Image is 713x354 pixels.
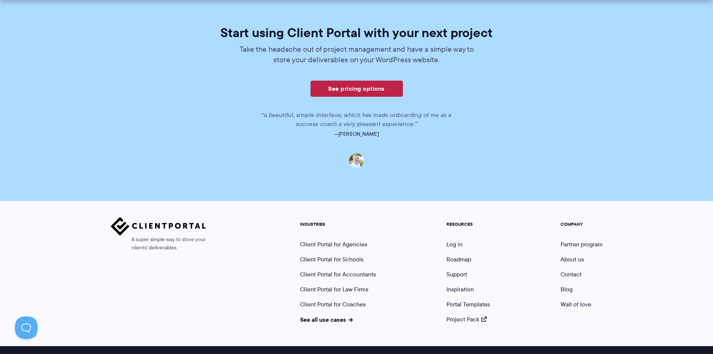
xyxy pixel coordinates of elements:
a: Client Portal for Agencies [300,240,367,249]
a: Partner program [561,240,603,249]
a: Roadmap [446,255,471,264]
a: See pricing options [311,81,403,97]
img: Anthony English [349,153,364,168]
p: —[PERSON_NAME] [146,129,567,139]
a: Client Portal for Accountants [300,270,376,279]
p: “a beautiful, simple interface, which has made onboarding of me as a success coach a very pleasan... [261,111,452,129]
a: Client Portal for Law Firms [300,285,368,294]
iframe: Toggle Customer Support [15,316,38,339]
a: Support [446,270,467,279]
a: Contact [561,270,582,279]
a: Log in [446,240,463,249]
a: Client Portal for Schools [300,255,363,264]
a: Project Pack [446,315,487,324]
a: Client Portal for Coaches [300,300,366,309]
a: About us [561,255,584,264]
span: A super simple way to store your clients' deliverables [111,235,206,252]
p: Take the headache out of project management and have a simple way to store your deliverables on y... [235,44,479,65]
a: Wall of love [561,300,591,309]
h5: RESOURCES [446,222,490,227]
a: See all use cases [300,315,353,324]
a: Portal Templates [446,300,490,309]
h5: INDUSTRIES [300,222,376,227]
h2: Start using Client Portal with your next project [146,26,567,39]
a: Inspiration [446,285,474,294]
h5: COMPANY [561,222,603,227]
a: Blog [561,285,573,294]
